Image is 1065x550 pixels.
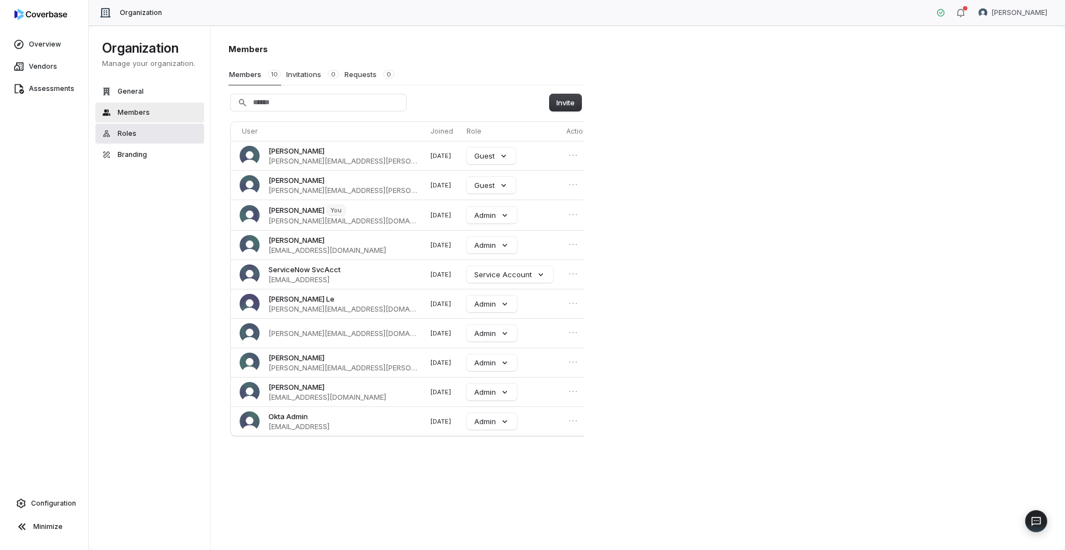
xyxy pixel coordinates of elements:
button: Open menu [566,355,580,369]
button: Open menu [566,267,580,281]
span: [DATE] [430,388,451,396]
span: Organization [120,8,162,17]
button: Service Account [466,266,553,283]
img: Okta Admin [240,411,260,431]
span: [PERSON_NAME] [268,382,324,392]
button: Open menu [566,208,580,221]
span: [DATE] [430,211,451,219]
button: Open menu [566,178,580,191]
span: [PERSON_NAME] [268,146,324,156]
button: Open menu [566,326,580,339]
a: Overview [2,34,86,54]
span: Branding [118,150,147,159]
span: Members [118,108,150,117]
span: [PERSON_NAME][EMAIL_ADDRESS][DOMAIN_NAME] [268,304,417,314]
span: Vendors [29,62,57,71]
button: Open menu [566,297,580,310]
span: ServiceNow SvcAcct [268,264,341,274]
span: [DATE] [430,359,451,366]
img: Samuel Folarin avatar [978,8,987,17]
span: [PERSON_NAME] [268,205,324,215]
button: Admin [466,207,517,223]
input: Search [231,94,406,111]
button: Open menu [566,238,580,251]
span: [EMAIL_ADDRESS][DOMAIN_NAME] [268,392,386,402]
a: Vendors [2,57,86,77]
img: ServiceNow SvcAcct [240,264,260,284]
button: Invite [550,94,581,111]
span: [PERSON_NAME] [992,8,1047,17]
span: Okta Admin [268,411,308,421]
button: Admin [466,413,517,430]
th: User [231,122,426,141]
button: Open menu [566,149,580,162]
span: [DATE] [430,152,451,160]
span: [PERSON_NAME][EMAIL_ADDRESS][DOMAIN_NAME] [268,328,417,338]
button: Open menu [566,414,580,427]
span: [PERSON_NAME] [268,353,324,363]
span: [EMAIL_ADDRESS] [268,274,341,284]
th: Joined [426,122,462,141]
span: [DATE] [430,181,451,189]
span: Overview [29,40,61,49]
span: Minimize [33,522,63,531]
button: General [95,82,204,101]
span: Roles [118,129,136,138]
span: [PERSON_NAME][EMAIL_ADDRESS][PERSON_NAME][DOMAIN_NAME] [268,363,417,373]
button: Members [229,64,281,85]
img: Alan Mac Kenna [240,146,260,166]
th: Role [462,122,562,141]
span: [DATE] [430,300,451,308]
button: Samuel Folarin avatar[PERSON_NAME] [972,4,1054,21]
p: Manage your organization. [102,58,197,68]
th: Actions [562,122,600,141]
span: [EMAIL_ADDRESS] [268,421,329,431]
span: [PERSON_NAME][EMAIL_ADDRESS][PERSON_NAME][DOMAIN_NAME] [268,156,417,166]
button: Branding [95,145,204,165]
img: Christina Chen [240,175,260,195]
span: [PERSON_NAME][EMAIL_ADDRESS][DOMAIN_NAME] [268,216,417,226]
span: You [327,205,345,215]
img: Thuy Le [240,294,260,314]
button: Invitations [286,64,339,85]
span: [EMAIL_ADDRESS][DOMAIN_NAME] [268,245,386,255]
button: Admin [466,325,517,342]
img: Adeola Ajiginni [240,235,260,255]
img: Tomo Majima [240,382,260,402]
span: Assessments [29,84,74,93]
span: [PERSON_NAME][EMAIL_ADDRESS][PERSON_NAME][DOMAIN_NAME] [268,185,417,195]
button: Open menu [566,385,580,398]
button: Roles [95,124,204,144]
span: [PERSON_NAME] [268,175,324,185]
img: 's logo [240,323,260,343]
button: Admin [466,237,517,253]
button: Members [95,103,204,123]
h1: Members [229,43,584,55]
span: General [118,87,144,96]
span: [DATE] [430,329,451,337]
span: Configuration [31,499,76,508]
button: Admin [466,384,517,400]
button: Requests [344,64,395,85]
h1: Organization [102,39,197,57]
span: 0 [328,70,339,79]
button: Guest [466,177,516,193]
span: [PERSON_NAME] [268,235,324,245]
span: [PERSON_NAME] Le [268,294,334,304]
button: Minimize [4,516,84,538]
button: Admin [466,296,517,312]
span: [DATE] [430,417,451,425]
span: 0 [383,70,394,79]
img: logo-D7KZi-bG.svg [14,9,67,20]
button: Guest [466,147,516,164]
span: [DATE] [430,271,451,278]
img: Sayantan Bhattacherjee [240,353,260,373]
img: Samuel Folarin [240,205,260,225]
span: [DATE] [430,241,451,249]
span: 10 [268,70,281,79]
button: Admin [466,354,517,371]
a: Configuration [4,493,84,513]
a: Assessments [2,79,86,99]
